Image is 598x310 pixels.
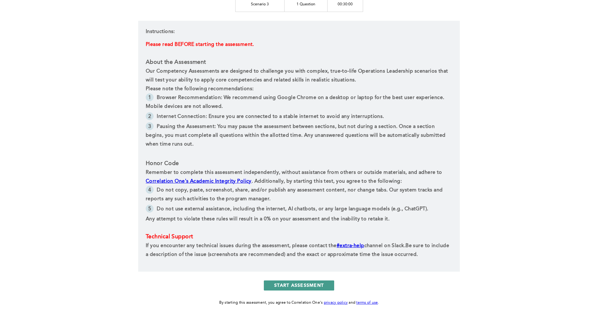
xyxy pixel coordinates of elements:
[356,301,378,305] a: terms of use
[146,243,450,257] span: Be sure to include a description of the issue (screenshots are recommended) and the exact or appr...
[146,42,254,47] span: Please read BEFORE starting the assessment.
[264,280,334,291] button: START ASSESSMENT
[146,243,337,248] span: If you encounter any technical issues during the assessment, please contact the
[146,179,252,184] a: Correlation One's Academic Integrity Policy
[146,217,389,222] span: Any attempt to violate these rules will result in a 0% on your assessment and the inability to re...
[146,170,443,175] span: Remember to complete this assessment independently, without assistance from others or outside mat...
[157,207,428,212] span: Do not use external assistance, including the internet, AI chatbots, or any large language models...
[138,21,460,272] div: Instructions:
[219,299,379,306] div: By starting this assessment, you agree to Correlation One's and .
[146,69,449,83] span: Our Competency Assessments are designed to challenge you with complex, true-to-life Operations Le...
[146,234,193,240] span: Technical Support
[157,114,384,119] span: Internet Connection: Ensure you are connected to a stable internet to avoid any interruptions.
[324,301,348,305] a: privacy policy
[146,95,446,109] span: Browser Recommendation: We recommend using Google Chrome on a desktop or laptop for the best user...
[146,161,179,166] span: Honor Code
[337,243,364,248] a: #extra-help
[146,59,206,65] strong: About the Assessment
[146,188,444,202] span: Do not copy, paste, screenshot, share, and/or publish any assessment content, nor change tabs. Ou...
[146,86,253,91] span: Please note the following recommendations:
[252,179,402,184] span: . Additionally, by starting this test, you agree to the following:
[146,122,452,150] li: Pausing the Assessment: You may pause the assessment between sections, but not during a section. ...
[364,243,405,248] span: channel on Slack.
